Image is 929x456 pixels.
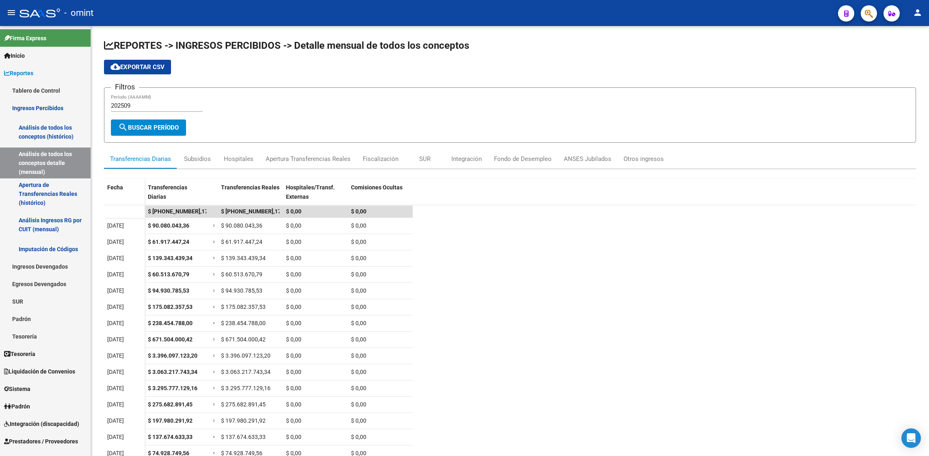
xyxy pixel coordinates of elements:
[107,434,124,440] span: [DATE]
[286,222,301,229] span: $ 0,00
[351,369,366,375] span: $ 0,00
[218,179,283,213] datatable-header-cell: Transferencias Reales
[213,304,216,310] span: =
[107,320,124,326] span: [DATE]
[348,179,413,213] datatable-header-cell: Comisiones Ocultas
[286,401,301,408] span: $ 0,00
[286,352,301,359] span: $ 0,00
[286,304,301,310] span: $ 0,00
[286,287,301,294] span: $ 0,00
[286,239,301,245] span: $ 0,00
[107,222,124,229] span: [DATE]
[107,287,124,294] span: [DATE]
[286,271,301,278] span: $ 0,00
[148,239,189,245] span: $ 61.917.447,24
[624,154,664,163] div: Otros ingresos
[148,304,193,310] span: $ 175.082.357,53
[351,385,366,391] span: $ 0,00
[148,255,193,261] span: $ 139.343.439,34
[221,184,279,191] span: Transferencias Reales
[221,208,281,215] span: $ 11.973.185.094,17
[351,434,366,440] span: $ 0,00
[107,336,124,343] span: [DATE]
[351,208,366,215] span: $ 0,00
[148,184,187,200] span: Transferencias Diarias
[351,352,366,359] span: $ 0,00
[213,417,216,424] span: =
[286,208,301,215] span: $ 0,00
[351,255,366,261] span: $ 0,00
[351,184,403,191] span: Comisiones Ocultas
[104,179,145,213] datatable-header-cell: Fecha
[213,385,216,391] span: =
[4,367,75,376] span: Liquidación de Convenios
[107,255,124,261] span: [DATE]
[213,222,216,229] span: =
[107,352,124,359] span: [DATE]
[213,287,216,294] span: =
[213,239,216,245] span: =
[901,428,921,448] div: Open Intercom Messenger
[221,417,266,424] span: $ 197.980.291,92
[286,434,301,440] span: $ 0,00
[4,384,30,393] span: Sistema
[148,369,197,375] span: $ 3.063.217.743,34
[351,304,366,310] span: $ 0,00
[213,352,216,359] span: =
[213,369,216,375] span: =
[351,239,366,245] span: $ 0,00
[351,287,366,294] span: $ 0,00
[221,255,266,261] span: $ 139.343.439,34
[111,81,139,93] h3: Filtros
[118,124,179,131] span: Buscar Período
[4,402,30,411] span: Padrón
[221,369,271,375] span: $ 3.063.217.743,34
[148,385,197,391] span: $ 3.295.777.129,16
[64,4,93,22] span: - omint
[286,320,301,326] span: $ 0,00
[145,179,210,213] datatable-header-cell: Transferencias Diarias
[221,287,262,294] span: $ 94.930.785,53
[283,179,348,213] datatable-header-cell: Hospitales/Transf. Externas
[564,154,611,163] div: ANSES Jubilados
[286,417,301,424] span: $ 0,00
[266,154,351,163] div: Apertura Transferencias Reales
[221,304,266,310] span: $ 175.082.357,53
[148,417,193,424] span: $ 197.980.291,92
[286,255,301,261] span: $ 0,00
[148,320,193,326] span: $ 238.454.788,00
[4,69,33,78] span: Reportes
[494,154,552,163] div: Fondo de Desempleo
[148,222,189,229] span: $ 90.080.043,36
[351,271,366,278] span: $ 0,00
[107,401,124,408] span: [DATE]
[110,62,120,72] mat-icon: cloud_download
[286,369,301,375] span: $ 0,00
[148,336,193,343] span: $ 671.504.000,42
[4,34,46,43] span: Firma Express
[111,119,186,136] button: Buscar Período
[221,271,262,278] span: $ 60.513.670,79
[104,60,171,74] button: Exportar CSV
[107,369,124,375] span: [DATE]
[221,320,266,326] span: $ 238.454.788,00
[221,222,262,229] span: $ 90.080.043,36
[107,417,124,424] span: [DATE]
[221,434,266,440] span: $ 137.674.633,33
[118,122,128,132] mat-icon: search
[110,63,165,71] span: Exportar CSV
[107,271,124,278] span: [DATE]
[148,287,189,294] span: $ 94.930.785,53
[107,239,124,245] span: [DATE]
[351,417,366,424] span: $ 0,00
[221,239,262,245] span: $ 61.917.447,24
[351,222,366,229] span: $ 0,00
[419,154,431,163] div: SUR
[213,434,216,440] span: =
[351,320,366,326] span: $ 0,00
[213,255,216,261] span: =
[148,271,189,278] span: $ 60.513.670,79
[221,352,271,359] span: $ 3.396.097.123,20
[286,184,335,200] span: Hospitales/Transf. Externas
[110,154,171,163] div: Transferencias Diarias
